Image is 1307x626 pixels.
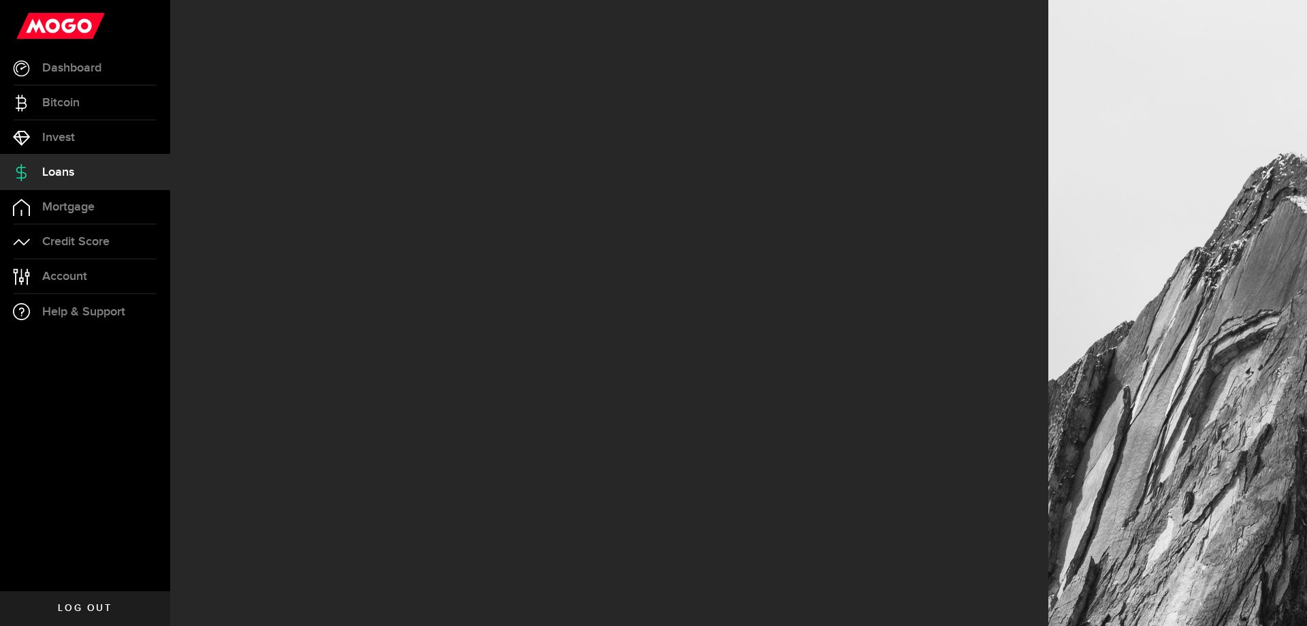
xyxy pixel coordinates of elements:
[42,131,75,144] span: Invest
[42,306,125,318] span: Help & Support
[42,201,95,213] span: Mortgage
[58,604,112,613] span: Log out
[42,166,74,178] span: Loans
[42,97,80,109] span: Bitcoin
[42,270,87,283] span: Account
[42,236,110,248] span: Credit Score
[42,62,101,74] span: Dashboard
